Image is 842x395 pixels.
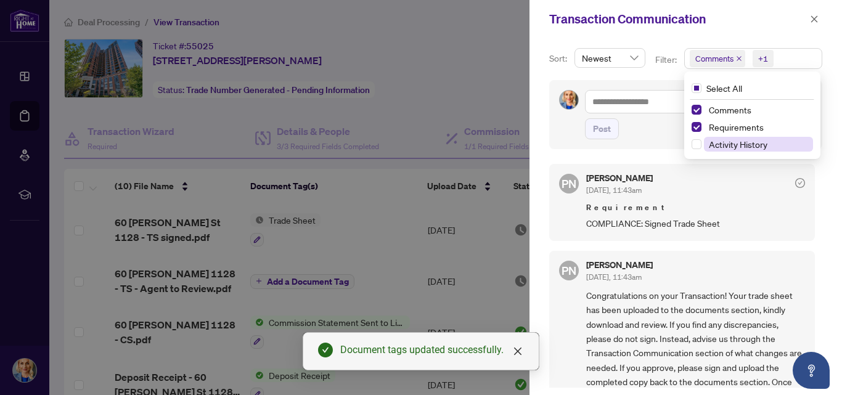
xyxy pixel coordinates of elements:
span: Requirement [586,202,805,214]
p: Filter: [655,53,679,67]
span: PN [562,262,576,279]
p: Sort: [549,52,570,65]
span: check-circle [318,343,333,357]
a: Close [511,344,525,358]
span: Select Comments [692,105,701,115]
span: Requirements [709,121,764,132]
button: Post [585,118,619,139]
span: Activity History [709,139,767,150]
span: close [810,15,819,23]
span: Comments [695,52,734,65]
span: Comments [704,102,813,117]
span: close [513,346,523,356]
span: Select Activity History [692,139,701,149]
span: Comments [690,50,745,67]
span: check-circle [795,178,805,188]
span: Newest [582,49,638,67]
span: Select Requirements [692,122,701,132]
h5: [PERSON_NAME] [586,174,653,182]
div: Document tags updated successfully. [340,343,524,357]
span: Comments [709,104,751,115]
span: close [736,55,742,62]
div: +1 [758,52,768,65]
span: [DATE], 11:43am [586,185,642,195]
button: Open asap [793,352,830,389]
span: Requirements [704,120,813,134]
span: COMPLIANCE: Signed Trade Sheet [586,216,805,230]
h5: [PERSON_NAME] [586,261,653,269]
img: Profile Icon [560,91,578,109]
span: [DATE], 11:43am [586,272,642,282]
span: Activity History [704,137,813,152]
div: Transaction Communication [549,10,806,28]
span: PN [562,175,576,192]
span: Select All [701,81,747,95]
